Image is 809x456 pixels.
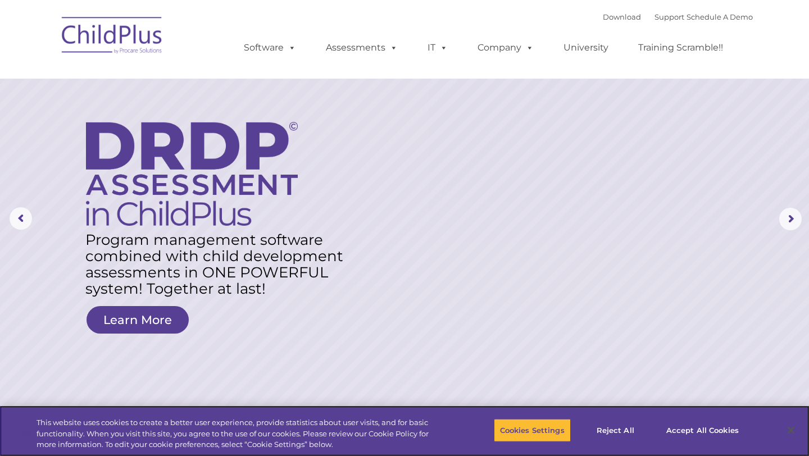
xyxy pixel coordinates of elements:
[660,418,745,442] button: Accept All Cookies
[56,9,169,65] img: ChildPlus by Procare Solutions
[416,37,459,59] a: IT
[315,37,409,59] a: Assessments
[779,418,803,443] button: Close
[687,12,753,21] a: Schedule A Demo
[86,122,298,226] img: DRDP Assessment in ChildPlus
[580,418,651,442] button: Reject All
[627,37,734,59] a: Training Scramble!!
[87,306,189,334] a: Learn More
[552,37,620,59] a: University
[85,232,344,297] rs-layer: Program management software combined with child development assessments in ONE POWERFUL system! T...
[37,417,445,450] div: This website uses cookies to create a better user experience, provide statistics about user visit...
[494,418,571,442] button: Cookies Settings
[466,37,545,59] a: Company
[156,120,204,129] span: Phone number
[233,37,307,59] a: Software
[603,12,641,21] a: Download
[603,12,753,21] font: |
[655,12,684,21] a: Support
[156,74,190,83] span: Last name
